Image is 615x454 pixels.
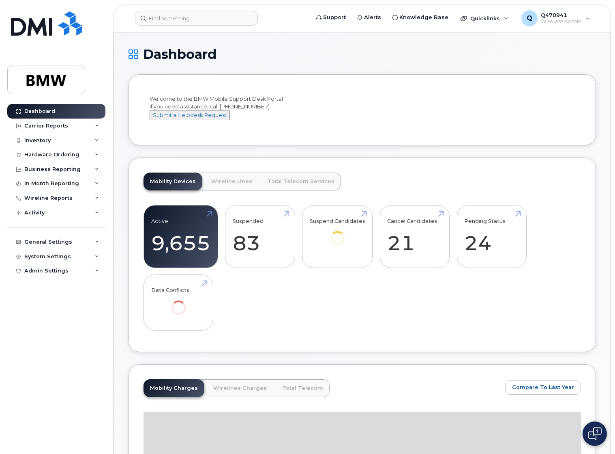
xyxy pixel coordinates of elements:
[387,210,442,264] a: Cancel Candidates 21
[310,210,365,257] a: Suspend Candidates
[144,173,202,190] a: Mobility Devices
[505,380,581,395] button: Compare To Last Year
[129,47,596,61] h1: Dashboard
[276,379,330,397] a: Total Telecom
[151,210,210,264] a: Active 9,655
[261,173,341,190] a: Total Telecom Services
[144,379,204,397] a: Mobility Charges
[588,427,602,440] img: Open chat
[151,279,206,326] a: Data Conflicts
[512,383,574,391] span: Compare To Last Year
[207,379,273,397] a: Wirelines Charges
[464,210,519,264] a: Pending Status 24
[205,173,259,190] a: Wireline Lines
[150,95,575,128] div: Welcome to the BMW Mobile Support Desk Portal If you need assistance, call [PHONE_NUMBER].
[233,210,287,264] a: Suspended 83
[150,112,230,118] a: Submit a Helpdesk Request
[150,110,230,120] button: Submit a Helpdesk Request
